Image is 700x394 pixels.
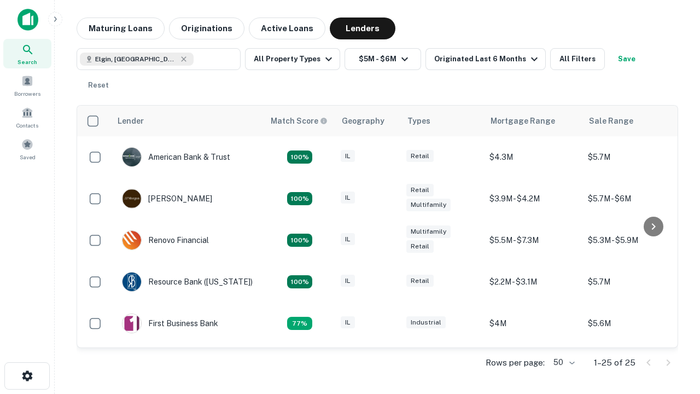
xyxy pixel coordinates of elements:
a: Search [3,39,51,68]
div: Resource Bank ([US_STATE]) [122,272,253,292]
th: Geography [335,106,401,136]
div: Retail [406,184,434,196]
div: Matching Properties: 4, hasApolloMatch: undefined [287,234,312,247]
span: Search [17,57,37,66]
td: $2.2M - $3.1M [484,261,582,303]
span: Contacts [16,121,38,130]
iframe: Chat Widget [645,271,700,324]
div: American Bank & Trust [122,147,230,167]
div: IL [341,275,355,287]
div: Renovo Financial [122,230,209,250]
td: $5.7M [582,136,681,178]
button: Maturing Loans [77,18,165,39]
p: Rows per page: [486,356,545,369]
img: picture [122,231,141,250]
div: Lender [118,114,144,128]
img: picture [122,189,141,208]
div: Mortgage Range [491,114,555,128]
div: Multifamily [406,225,451,238]
div: Retail [406,275,434,287]
div: Matching Properties: 4, hasApolloMatch: undefined [287,192,312,205]
div: Originated Last 6 Months [434,53,541,66]
th: Capitalize uses an advanced AI algorithm to match your search with the best lender. The match sco... [264,106,335,136]
div: Capitalize uses an advanced AI algorithm to match your search with the best lender. The match sco... [271,115,328,127]
td: $3.9M - $4.2M [484,178,582,219]
button: Reset [81,74,116,96]
span: Saved [20,153,36,161]
img: picture [122,314,141,333]
button: Originated Last 6 Months [425,48,546,70]
img: picture [122,273,141,291]
div: Multifamily [406,199,451,211]
div: IL [341,233,355,246]
th: Types [401,106,484,136]
div: Retail [406,240,434,253]
button: $5M - $6M [345,48,421,70]
a: Contacts [3,102,51,132]
div: Matching Properties: 4, hasApolloMatch: undefined [287,275,312,288]
div: [PERSON_NAME] [122,189,212,208]
button: Active Loans [249,18,325,39]
button: Originations [169,18,244,39]
a: Borrowers [3,71,51,100]
div: IL [341,150,355,163]
button: All Property Types [245,48,340,70]
div: Retail [406,150,434,163]
div: First Business Bank [122,314,218,333]
td: $5.7M [582,261,681,303]
button: Save your search to get updates of matches that match your search criteria. [609,48,644,70]
div: Types [407,114,430,128]
div: IL [341,192,355,204]
td: $4.3M [484,136,582,178]
h6: Match Score [271,115,325,127]
td: $5.3M - $5.9M [582,219,681,261]
div: Matching Properties: 7, hasApolloMatch: undefined [287,150,312,164]
span: Elgin, [GEOGRAPHIC_DATA], [GEOGRAPHIC_DATA] [95,54,177,64]
button: All Filters [550,48,605,70]
th: Lender [111,106,264,136]
div: Matching Properties: 3, hasApolloMatch: undefined [287,317,312,330]
div: Industrial [406,316,446,329]
th: Mortgage Range [484,106,582,136]
div: IL [341,316,355,329]
td: $5.1M [582,344,681,386]
td: $3.1M [484,344,582,386]
a: Saved [3,134,51,164]
button: Lenders [330,18,395,39]
span: Borrowers [14,89,40,98]
th: Sale Range [582,106,681,136]
td: $5.5M - $7.3M [484,219,582,261]
div: Geography [342,114,384,128]
img: picture [122,148,141,166]
img: capitalize-icon.png [17,9,38,31]
p: 1–25 of 25 [594,356,635,369]
td: $5.7M - $6M [582,178,681,219]
div: 50 [549,355,576,370]
td: $5.6M [582,303,681,344]
div: Sale Range [589,114,633,128]
td: $4M [484,303,582,344]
